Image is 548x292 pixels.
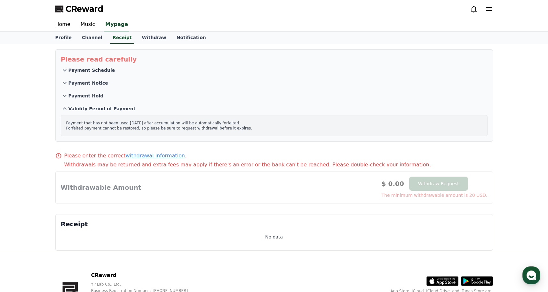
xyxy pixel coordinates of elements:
[66,121,482,131] p: Payment that has not been used [DATE] after accumulation will be automatically forfeited. Forfeit...
[55,4,103,14] a: CReward
[104,18,129,31] a: Mypage
[68,80,108,86] p: Payment Notice
[75,18,100,31] a: Music
[61,64,488,77] button: Payment Schedule
[83,203,123,219] a: Settings
[64,161,493,169] p: Withdrawals may be returned and extra fees may apply if there's an error or the bank can't be rea...
[61,77,488,89] button: Payment Notice
[42,203,83,219] a: Messages
[61,102,488,115] button: Validity Period of Payment
[137,32,171,44] a: Withdraw
[2,203,42,219] a: Home
[110,32,134,44] a: Receipt
[91,282,198,287] p: YP Lab Co., Ltd.
[64,152,187,160] p: Please enter the correct .
[126,153,185,159] a: withdrawal information
[171,32,211,44] a: Notification
[61,220,488,229] p: Receipt
[53,213,72,218] span: Messages
[16,213,28,218] span: Home
[61,89,488,102] button: Payment Hold
[50,32,77,44] a: Profile
[95,213,110,218] span: Settings
[68,67,115,73] p: Payment Schedule
[91,271,198,279] p: CReward
[265,234,283,240] p: No data
[50,18,75,31] a: Home
[77,32,107,44] a: Channel
[68,93,104,99] p: Payment Hold
[66,4,103,14] span: CReward
[61,55,488,64] p: Please read carefully
[68,105,136,112] p: Validity Period of Payment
